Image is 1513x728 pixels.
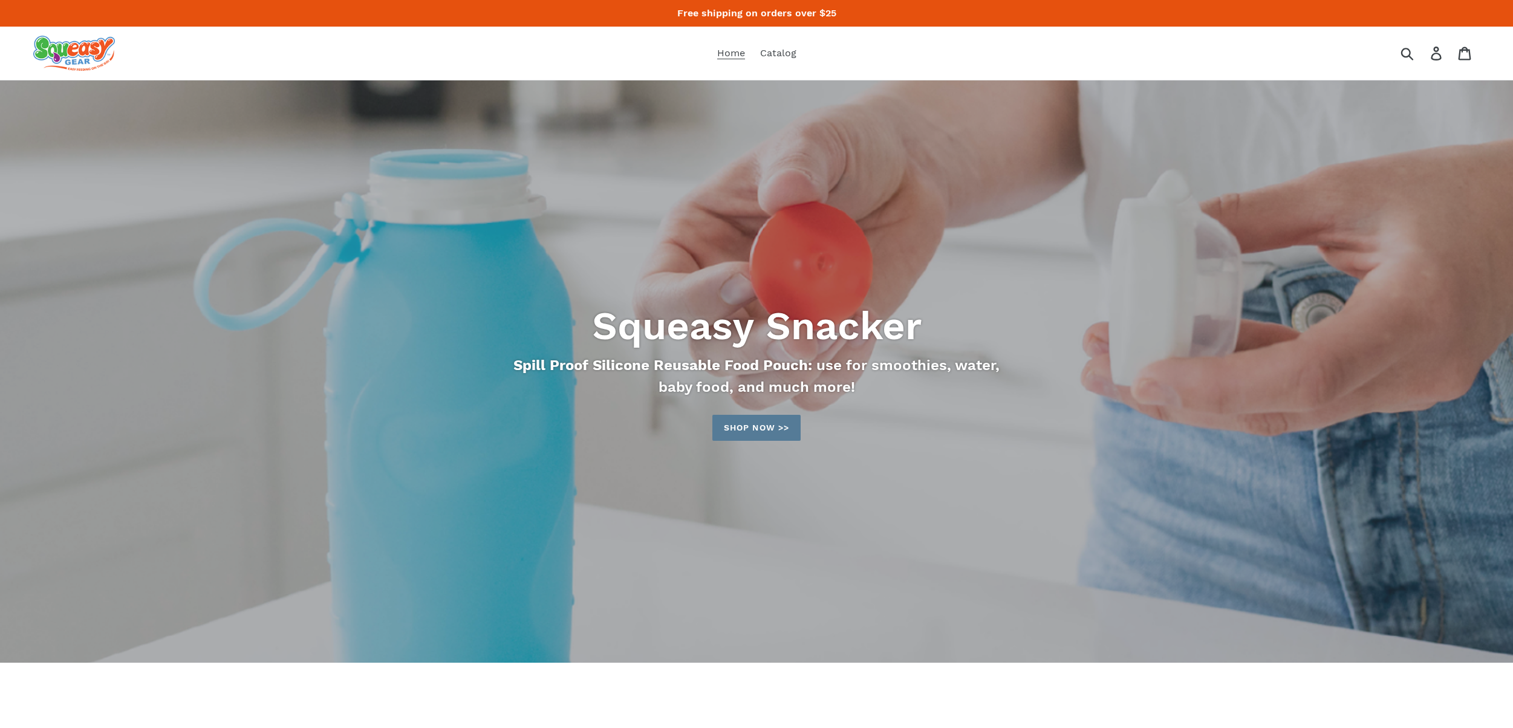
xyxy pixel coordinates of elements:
[754,44,802,62] a: Catalog
[1405,40,1438,67] input: Search
[712,415,801,441] a: Shop now >>: Catalog
[33,36,115,71] img: squeasy gear snacker portable food pouch
[513,357,812,374] strong: Spill Proof Silicone Reusable Food Pouch:
[711,44,751,62] a: Home
[509,354,1004,398] p: use for smoothies, water, baby food, and much more!
[717,47,745,59] span: Home
[760,47,796,59] span: Catalog
[427,302,1086,349] h2: Squeasy Snacker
